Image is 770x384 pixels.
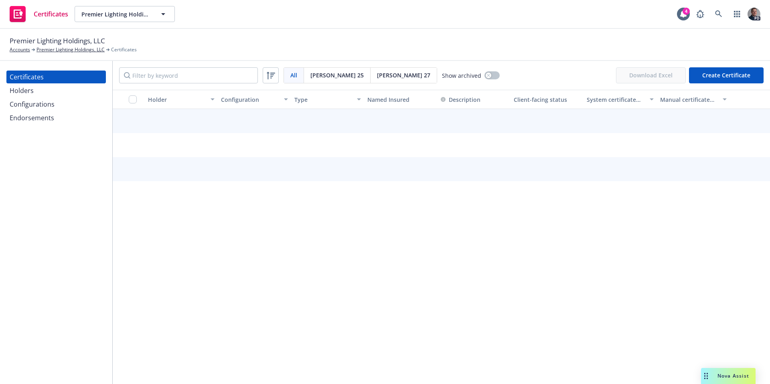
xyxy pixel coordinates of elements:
div: Endorsements [10,111,54,124]
span: All [290,71,297,79]
a: Search [711,6,727,22]
div: Configuration [221,95,279,104]
a: Certificates [6,3,71,25]
div: Manual certificate last generated [660,95,718,104]
div: Certificates [10,71,44,83]
span: [PERSON_NAME] 25 [310,71,364,79]
div: Configurations [10,98,55,111]
a: Certificates [6,71,106,83]
div: Type [294,95,352,104]
input: Filter by keyword [119,67,258,83]
span: Premier Lighting Holdings, LLC [10,36,105,46]
div: Holder [148,95,206,104]
button: Premier Lighting Holdings, LLC [75,6,175,22]
div: Client-facing status [514,95,580,104]
div: Drag to move [701,368,711,384]
span: Show archived [442,71,481,80]
button: System certificate last generated [584,90,657,109]
a: Accounts [10,46,30,53]
a: Configurations [6,98,106,111]
button: Configuration [218,90,291,109]
span: Certificates [34,11,68,17]
a: Premier Lighting Holdings, LLC [36,46,105,53]
button: Description [441,95,480,104]
span: Nova Assist [717,372,749,379]
img: photo [748,8,760,20]
span: Certificates [111,46,137,53]
div: 4 [683,8,690,15]
button: Type [291,90,364,109]
span: Download Excel [616,67,686,83]
button: Manual certificate last generated [657,90,730,109]
a: Endorsements [6,111,106,124]
button: Create Certificate [689,67,764,83]
div: Named Insured [367,95,434,104]
a: Report a Bug [692,6,708,22]
a: Holders [6,84,106,97]
span: Premier Lighting Holdings, LLC [81,10,151,18]
span: [PERSON_NAME] 27 [377,71,430,79]
button: Nova Assist [701,368,756,384]
button: Named Insured [364,90,437,109]
input: Select all [129,95,137,103]
div: System certificate last generated [587,95,644,104]
button: Client-facing status [511,90,584,109]
a: Switch app [729,6,745,22]
div: Holders [10,84,34,97]
button: Holder [145,90,218,109]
